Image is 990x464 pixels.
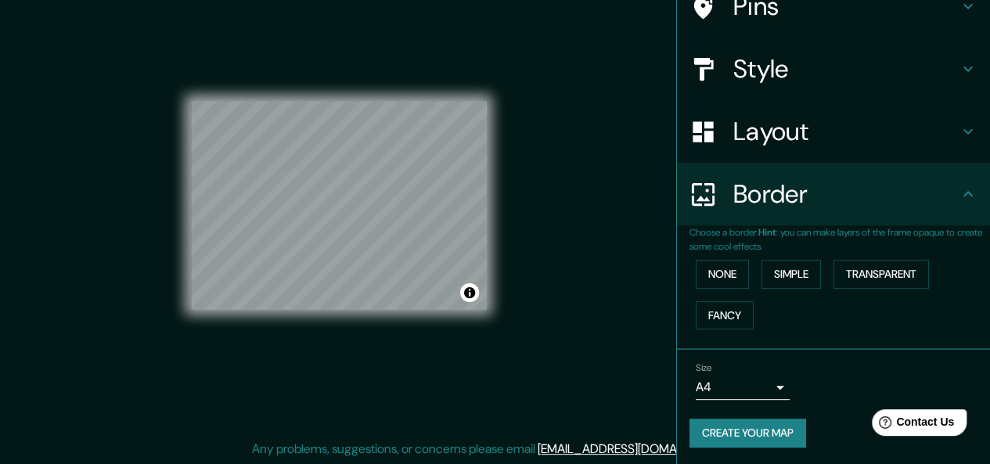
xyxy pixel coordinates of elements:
canvas: Map [191,101,487,310]
button: Toggle attribution [460,283,479,302]
div: Style [677,38,990,100]
button: None [696,260,749,289]
h4: Layout [733,116,959,147]
h4: Border [733,178,959,210]
p: Any problems, suggestions, or concerns please email . [252,440,733,459]
div: Border [677,163,990,225]
p: Choose a border. : you can make layers of the frame opaque to create some cool effects. [689,225,990,254]
button: Fancy [696,301,754,330]
button: Create your map [689,419,806,448]
h4: Style [733,53,959,85]
label: Size [696,361,712,375]
iframe: Help widget launcher [851,403,973,447]
button: Simple [761,260,821,289]
div: A4 [696,375,790,400]
div: Layout [677,100,990,163]
a: [EMAIL_ADDRESS][DOMAIN_NAME] [538,441,731,457]
button: Transparent [833,260,929,289]
b: Hint [758,226,776,239]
